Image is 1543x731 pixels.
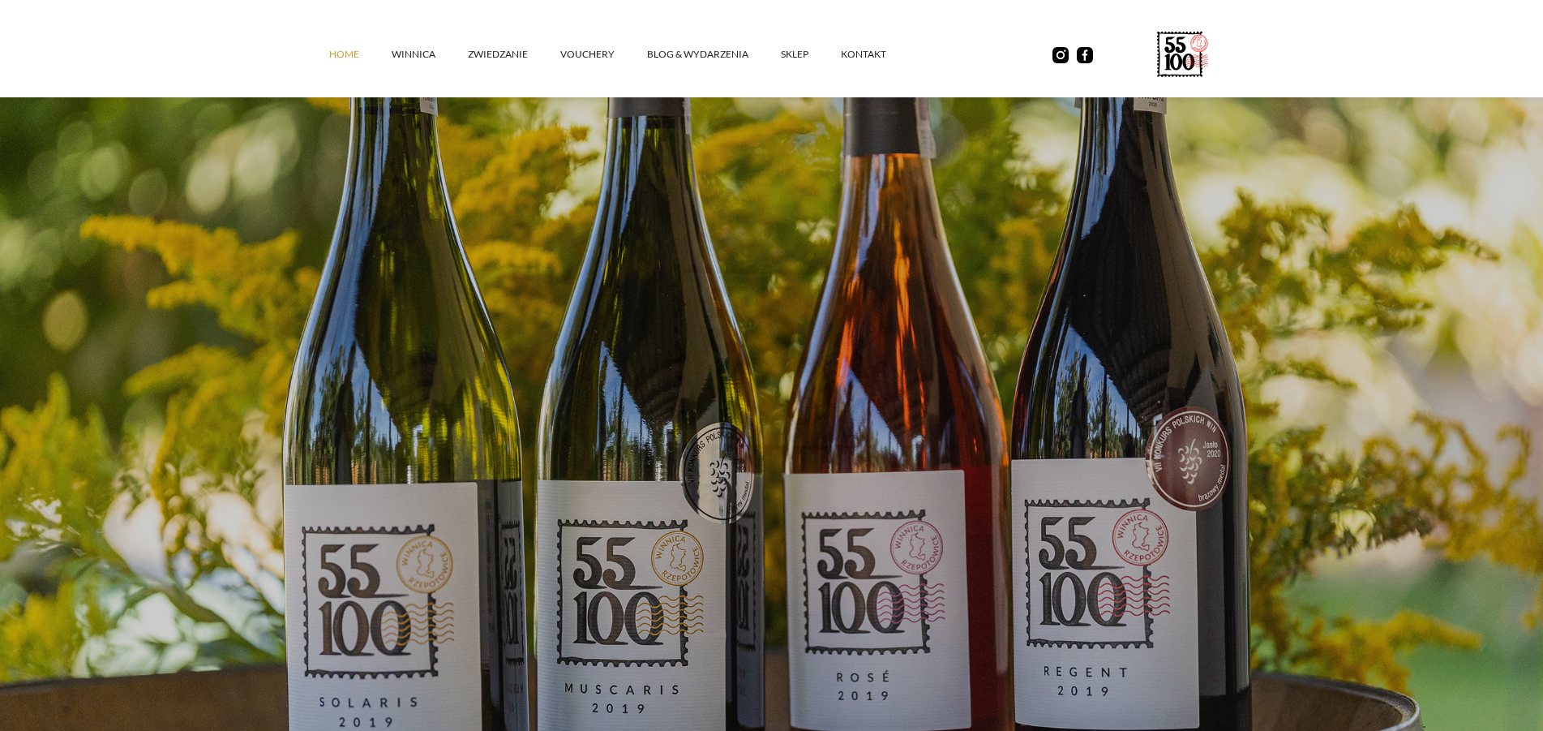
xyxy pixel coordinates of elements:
a: Home [329,30,392,79]
a: Blog & Wydarzenia [647,30,781,79]
a: kontakt [841,30,919,79]
a: vouchery [560,30,647,79]
a: winnica [392,30,468,79]
a: ZWIEDZANIE [468,30,560,79]
a: SKLEP [781,30,841,79]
